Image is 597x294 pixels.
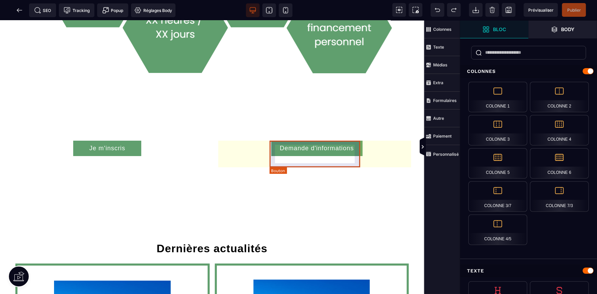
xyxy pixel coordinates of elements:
[409,3,423,17] span: Capture d'écran
[433,133,452,139] strong: Paiement
[29,3,56,17] span: Métadata SEO
[485,3,499,17] span: Nettoyage
[424,74,460,92] span: Extra
[567,8,581,13] span: Publier
[34,7,51,14] span: SEO
[73,120,141,136] button: Je m'inscris
[433,44,444,50] strong: Texte
[493,27,506,32] strong: Bloc
[530,148,589,179] div: Colonne 6
[433,62,447,67] strong: Médias
[530,181,589,212] div: Colonne 7/3
[460,21,529,38] span: Ouvrir les blocs
[134,7,172,14] span: Réglages Body
[424,38,460,56] span: Texte
[424,92,460,110] span: Formulaires
[433,152,459,157] strong: Personnalisé
[468,181,527,212] div: Colonne 3/7
[433,80,443,85] strong: Extra
[424,145,460,163] span: Personnalisé
[468,115,527,145] div: Colonne 3
[64,7,90,14] span: Tracking
[561,27,575,32] strong: Body
[469,3,483,17] span: Importer
[392,3,406,17] span: Voir les composants
[59,3,94,17] span: Code de suivi
[424,127,460,145] span: Paiement
[279,3,293,17] span: Voir mobile
[433,116,444,121] strong: Autre
[524,3,558,17] span: Aperçu
[562,3,586,17] span: Enregistrer le contenu
[262,3,276,17] span: Voir tablette
[528,8,554,13] span: Prévisualiser
[97,3,128,17] span: Créer une alerte modale
[13,3,26,17] span: Retour
[468,215,527,245] div: Colonne 4/5
[530,115,589,145] div: Colonne 4
[424,21,460,38] span: Colonnes
[433,27,452,32] strong: Colonnes
[502,3,516,17] span: Enregistrer
[10,218,414,238] h1: Dernières actualités
[131,3,176,17] span: Favicon
[424,56,460,74] span: Médias
[460,265,597,277] div: Texte
[530,82,589,112] div: Colonne 2
[271,120,363,136] button: Demande d'informations
[460,65,597,78] div: Colonnes
[433,98,457,103] strong: Formulaires
[529,21,597,38] span: Ouvrir les calques
[246,3,260,17] span: Voir bureau
[102,7,124,14] span: Popup
[447,3,461,17] span: Rétablir
[468,148,527,179] div: Colonne 5
[468,82,527,112] div: Colonne 1
[431,3,444,17] span: Défaire
[424,110,460,127] span: Autre
[460,137,467,157] span: Afficher les vues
